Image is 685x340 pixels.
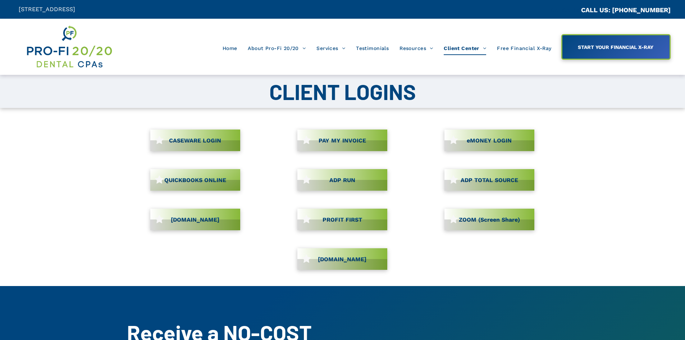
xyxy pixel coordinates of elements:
span: START YOUR FINANCIAL X-RAY [575,41,656,54]
a: PAY MY INVOICE [297,130,387,151]
span: PROFIT FIRST [320,213,365,227]
span: PAY MY INVOICE [316,133,369,148]
a: Testimonials [351,41,394,55]
a: QUICKBOOKS ONLINE [150,169,240,191]
span: eMONEY LOGIN [464,133,514,148]
img: Get Dental CPA Consulting, Bookkeeping, & Bank Loans [26,24,113,69]
span: ZOOM (Screen Share) [456,213,522,227]
a: Resources [394,41,438,55]
a: Services [311,41,351,55]
a: Home [217,41,243,55]
a: [DOMAIN_NAME] [297,248,387,270]
a: START YOUR FINANCIAL X-RAY [561,34,671,60]
a: eMONEY LOGIN [444,130,534,151]
a: ADP RUN [297,169,387,191]
span: CLIENT LOGINS [269,78,416,104]
a: [DOMAIN_NAME] [150,209,240,230]
a: Free Financial X-Ray [492,41,557,55]
a: About Pro-Fi 20/20 [242,41,311,55]
a: CALL US: [PHONE_NUMBER] [581,6,671,14]
span: ADP TOTAL SOURCE [458,173,521,187]
a: Client Center [438,41,492,55]
span: QUICKBOOKS ONLINE [162,173,229,187]
span: ADP RUN [327,173,358,187]
a: ZOOM (Screen Share) [444,209,534,230]
span: [DOMAIN_NAME] [168,213,222,227]
span: [STREET_ADDRESS] [19,6,75,13]
span: CA::CALLC [551,7,581,14]
a: ADP TOTAL SOURCE [444,169,534,191]
a: PROFIT FIRST [297,209,387,230]
span: CASEWARE LOGIN [166,133,224,148]
a: CASEWARE LOGIN [150,130,240,151]
span: [DOMAIN_NAME] [315,252,369,266]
